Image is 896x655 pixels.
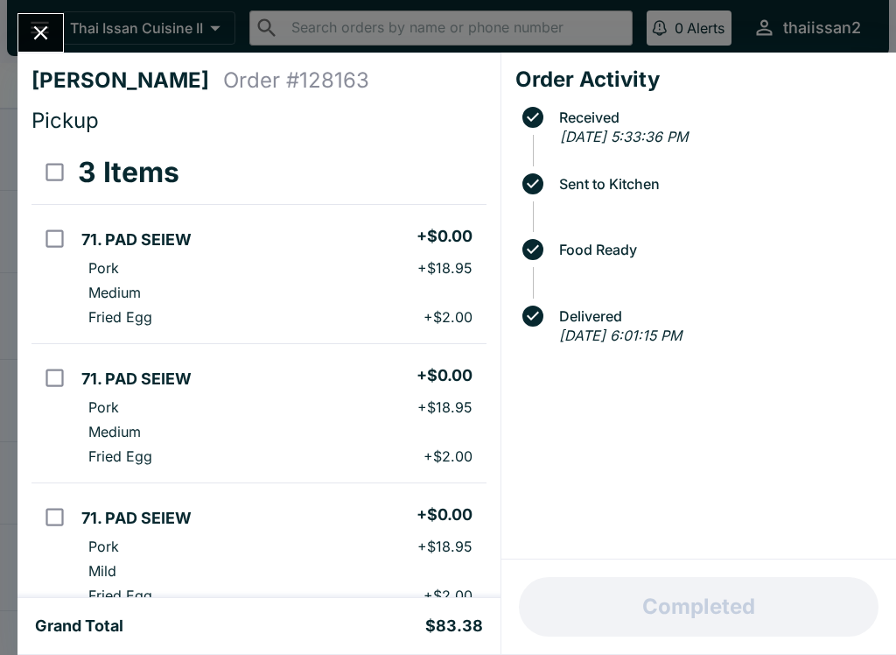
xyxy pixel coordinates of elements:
[416,226,472,247] h5: + $0.00
[81,369,192,390] h5: 71. PAD SEIEW
[423,308,472,326] p: + $2.00
[88,398,119,416] p: Pork
[417,259,472,277] p: + $18.95
[88,423,141,440] p: Medium
[515,67,882,93] h4: Order Activity
[88,538,119,555] p: Pork
[31,108,99,133] span: Pickup
[78,155,179,190] h3: 3 Items
[423,587,472,604] p: + $2.00
[88,284,141,301] p: Medium
[35,616,123,637] h5: Grand Total
[417,398,472,416] p: + $18.95
[18,14,63,52] button: Close
[550,242,882,257] span: Food Ready
[88,447,152,465] p: Fried Egg
[560,128,688,145] em: [DATE] 5:33:36 PM
[417,538,472,555] p: + $18.95
[223,67,369,94] h4: Order # 128163
[31,67,223,94] h4: [PERSON_NAME]
[81,229,192,250] h5: 71. PAD SEIEW
[416,504,472,525] h5: + $0.00
[81,508,192,529] h5: 71. PAD SEIEW
[88,259,119,277] p: Pork
[423,447,472,465] p: + $2.00
[416,365,472,386] h5: + $0.00
[88,308,152,326] p: Fried Egg
[31,141,486,646] table: orders table
[550,176,882,192] span: Sent to Kitchen
[88,587,152,604] p: Fried Egg
[550,308,882,324] span: Delivered
[88,562,116,580] p: Mild
[550,109,882,125] span: Received
[425,616,483,637] h5: $83.38
[559,327,682,344] em: [DATE] 6:01:15 PM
